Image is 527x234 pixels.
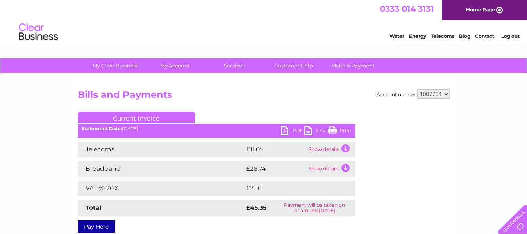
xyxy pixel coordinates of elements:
[306,161,355,177] td: Show details
[78,112,195,123] a: Current Invoice
[328,126,351,137] a: Print
[78,142,244,157] td: Telecoms
[459,33,470,39] a: Blog
[18,20,58,44] img: logo.png
[79,4,448,38] div: Clear Business is a trading name of Verastar Limited (registered in [GEOGRAPHIC_DATA] No. 3667643...
[306,142,355,157] td: Show details
[501,33,520,39] a: Log out
[274,200,355,216] td: Payment will be taken on or around [DATE]
[475,33,494,39] a: Contact
[82,126,122,131] b: Statement Date:
[83,58,148,73] a: My Clear Business
[78,220,115,233] a: Pay Here
[389,33,404,39] a: Water
[143,58,207,73] a: My Account
[431,33,454,39] a: Telecoms
[202,58,266,73] a: Services
[321,58,385,73] a: Make A Payment
[409,33,426,39] a: Energy
[304,126,328,137] a: CSV
[78,161,244,177] td: Broadband
[261,58,326,73] a: Customer Help
[244,161,306,177] td: £26.74
[244,181,337,196] td: £7.56
[244,142,306,157] td: £11.05
[78,126,355,131] div: [DATE]
[78,89,450,104] h2: Bills and Payments
[380,4,434,14] a: 0333 014 3131
[246,204,266,211] strong: £45.35
[78,181,244,196] td: VAT @ 20%
[281,126,304,137] a: PDF
[377,89,450,99] div: Account number
[86,204,102,211] strong: Total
